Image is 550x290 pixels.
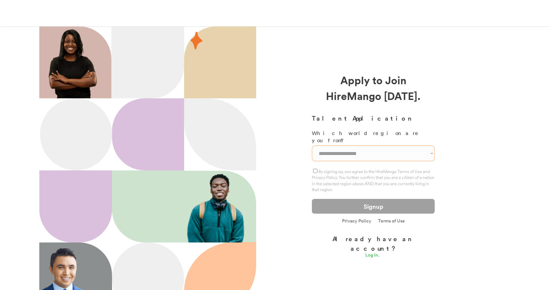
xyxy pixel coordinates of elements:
h3: Talent Application [312,113,435,123]
img: yH5BAEAAAAALAAAAAABAAEAAAIBRAA7 [92,242,108,265]
img: yH5BAEAAAAALAAAAAABAAEAAAIBRAA7 [191,33,256,98]
a: Privacy Policy [342,219,371,224]
a: Terms of Use [378,219,405,223]
img: 200x220.png [41,26,104,98]
img: Ellipse%2012 [40,98,112,170]
img: yH5BAEAAAAALAAAAAABAAEAAAIBRAA7 [5,6,45,21]
div: Already have an account? [312,234,435,253]
label: By signing up, you agree to the HireMango Terms of Use and Privacy Policy. You further confirm th... [312,169,434,192]
img: 29 [191,32,202,49]
button: Signup [312,199,435,214]
div: Apply to Join HireMango [DATE]. [312,72,435,104]
div: Which world region are you from? [312,129,435,144]
a: Log In. [365,253,382,259]
img: 202x218.png [184,171,251,242]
